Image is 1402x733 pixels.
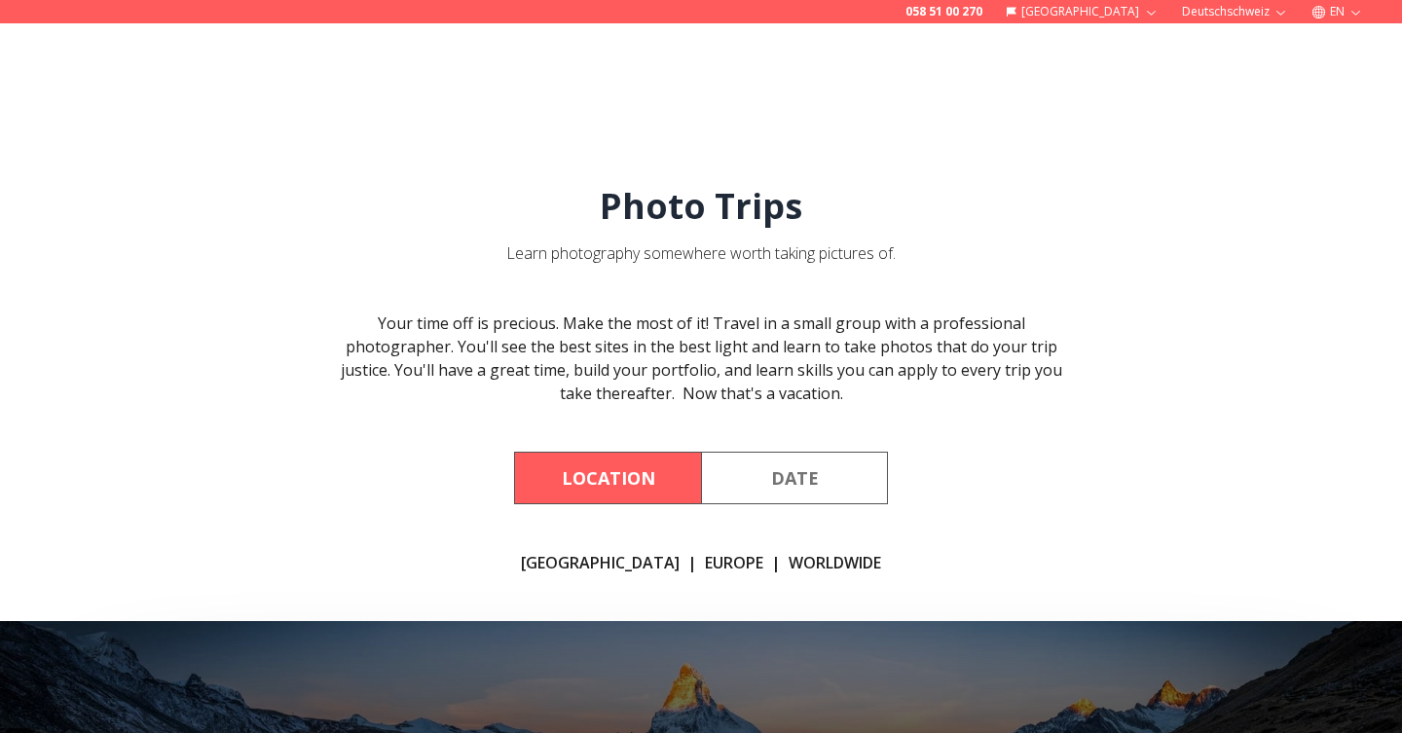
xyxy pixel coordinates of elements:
[789,551,881,574] a: Worldwide
[506,241,896,265] div: Learn photography somewhere worth taking pictures of.
[514,452,888,504] div: Course filter
[600,187,802,226] h1: Photo Trips
[514,452,701,504] button: By Location
[701,452,888,504] button: By Date
[521,551,881,574] div: | |
[905,4,982,19] a: 058 51 00 270
[327,312,1075,405] div: Your time off is precious. Make the most of it! Travel in a small group with a professional photo...
[521,551,680,574] a: [GEOGRAPHIC_DATA]
[705,551,763,574] a: Europe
